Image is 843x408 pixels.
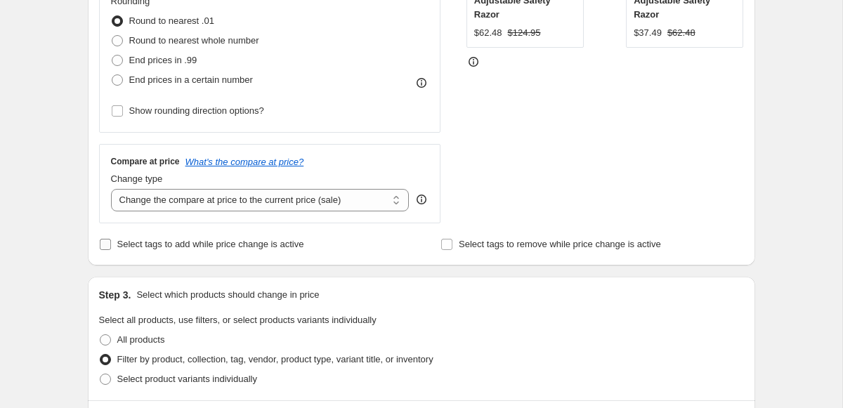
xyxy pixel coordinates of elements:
[117,374,257,384] span: Select product variants individually
[111,156,180,167] h3: Compare at price
[117,239,304,249] span: Select tags to add while price change is active
[508,26,541,40] strike: $124.95
[459,239,661,249] span: Select tags to remove while price change is active
[634,26,662,40] div: $37.49
[117,354,433,364] span: Filter by product, collection, tag, vendor, product type, variant title, or inventory
[99,315,377,325] span: Select all products, use filters, or select products variants individually
[129,74,253,85] span: End prices in a certain number
[667,26,695,40] strike: $62.48
[129,15,214,26] span: Round to nearest .01
[136,288,319,302] p: Select which products should change in price
[474,26,502,40] div: $62.48
[129,55,197,65] span: End prices in .99
[129,105,264,116] span: Show rounding direction options?
[185,157,304,167] button: What's the compare at price?
[414,192,429,206] div: help
[117,334,165,345] span: All products
[129,35,259,46] span: Round to nearest whole number
[111,173,163,184] span: Change type
[99,288,131,302] h2: Step 3.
